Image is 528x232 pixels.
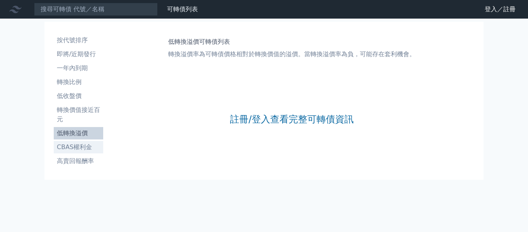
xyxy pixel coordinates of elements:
[230,113,354,125] a: 註冊/登入查看完整可轉債資訊
[167,5,198,13] a: 可轉債列表
[54,76,103,88] a: 轉換比例
[54,105,103,124] li: 轉換價值接近百元
[168,50,416,59] p: 轉換溢價率為可轉債價格相對於轉換價值的溢價。當轉換溢價率為負，可能存在套利機會。
[34,3,158,16] input: 搜尋可轉債 代號／名稱
[54,34,103,46] a: 按代號排序
[54,129,103,138] li: 低轉換溢價
[54,50,103,59] li: 即將/近期發行
[54,77,103,87] li: 轉換比例
[54,36,103,45] li: 按代號排序
[54,48,103,60] a: 即將/近期發行
[54,156,103,166] li: 高賣回報酬率
[54,141,103,153] a: CBAS權利金
[54,62,103,74] a: 一年內到期
[54,90,103,102] a: 低收盤價
[54,127,103,139] a: 低轉換溢價
[479,3,522,15] a: 登入／註冊
[54,91,103,101] li: 低收盤價
[54,104,103,125] a: 轉換價值接近百元
[54,155,103,167] a: 高賣回報酬率
[54,143,103,152] li: CBAS權利金
[54,64,103,73] li: 一年內到期
[168,37,416,46] h1: 低轉換溢價可轉債列表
